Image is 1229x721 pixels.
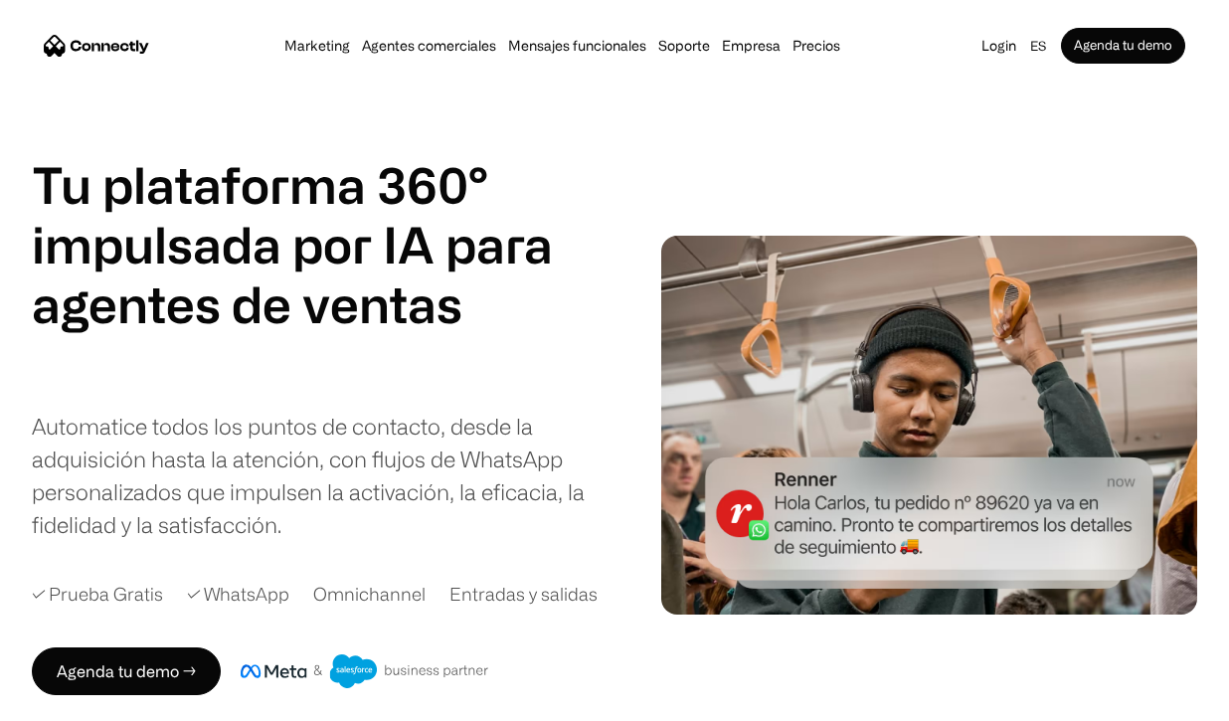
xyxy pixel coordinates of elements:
a: home [44,31,149,61]
div: Empresa [722,32,781,60]
a: Agenda tu demo [1061,28,1185,64]
img: Insignia de socio comercial de Meta y Salesforce. [241,654,489,688]
a: Precios [787,38,846,54]
div: ✓ Prueba Gratis [32,581,163,608]
a: Login [975,32,1022,60]
a: Agentes comerciales [356,38,502,54]
div: carousel [32,274,489,394]
div: es [1030,32,1046,60]
a: Soporte [652,38,716,54]
a: Marketing [278,38,356,54]
div: ✓ WhatsApp [187,581,289,608]
div: Omnichannel [313,581,426,608]
ul: Language list [40,686,119,714]
h1: Tu plataforma 360° impulsada por IA para [32,155,553,274]
div: Automatice todos los puntos de contacto, desde la adquisición hasta la atención, con flujos de Wh... [32,410,608,541]
aside: Language selected: Español [20,684,119,714]
div: es [1022,32,1061,60]
a: Mensajes funcionales [502,38,652,54]
div: Empresa [716,32,787,60]
div: Entradas y salidas [449,581,598,608]
a: Agenda tu demo → [32,647,221,695]
div: 1 of 4 [32,274,489,334]
h1: agentes de ventas [32,274,489,334]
